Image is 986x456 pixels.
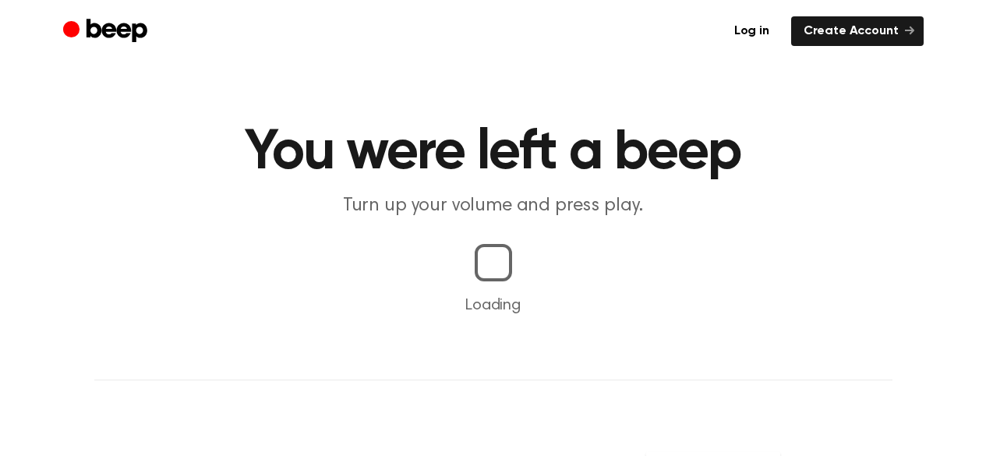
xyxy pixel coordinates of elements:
a: Log in [722,16,782,46]
p: Loading [19,294,967,317]
a: Create Account [791,16,924,46]
p: Turn up your volume and press play. [194,193,793,219]
a: Beep [63,16,151,47]
h1: You were left a beep [94,125,892,181]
